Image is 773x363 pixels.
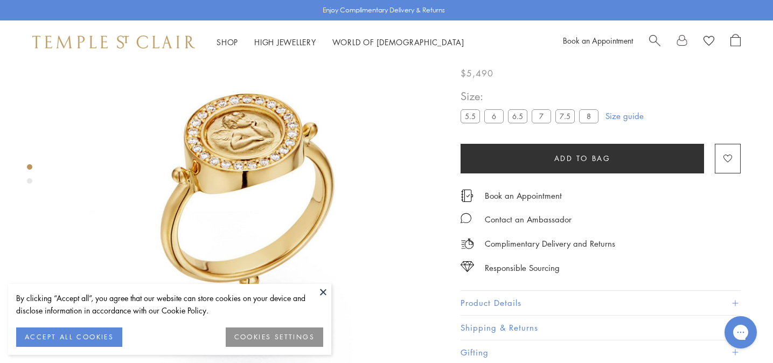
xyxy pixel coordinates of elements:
[485,237,615,250] p: Complimentary Delivery and Returns
[461,190,473,202] img: icon_appointment.svg
[719,312,762,352] iframe: Gorgias live chat messenger
[461,109,480,123] label: 5.5
[461,316,741,340] button: Shipping & Returns
[554,152,611,164] span: Add to bag
[485,261,560,275] div: Responsible Sourcing
[226,327,323,347] button: COOKIES SETTINGS
[461,237,474,250] img: icon_delivery.svg
[323,5,445,16] p: Enjoy Complimentary Delivery & Returns
[563,35,633,46] a: Book an Appointment
[461,261,474,272] img: icon_sourcing.svg
[16,327,122,347] button: ACCEPT ALL COOKIES
[461,291,741,315] button: Product Details
[579,109,598,123] label: 8
[555,109,575,123] label: 7.5
[508,109,527,123] label: 6.5
[605,110,644,121] a: Size guide
[27,162,32,192] div: Product gallery navigation
[484,109,504,123] label: 6
[461,144,704,173] button: Add to bag
[461,213,471,224] img: MessageIcon-01_2.svg
[217,36,464,49] nav: Main navigation
[730,34,741,50] a: Open Shopping Bag
[649,34,660,50] a: Search
[704,34,714,50] a: View Wishlist
[532,109,551,123] label: 7
[254,37,316,47] a: High JewelleryHigh Jewellery
[32,36,195,48] img: Temple St. Clair
[461,66,493,80] span: $5,490
[332,37,464,47] a: World of [DEMOGRAPHIC_DATA]World of [DEMOGRAPHIC_DATA]
[461,87,603,105] span: Size:
[485,190,562,201] a: Book an Appointment
[217,37,238,47] a: ShopShop
[16,292,323,317] div: By clicking “Accept all”, you agree that our website can store cookies on your device and disclos...
[485,213,572,226] div: Contact an Ambassador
